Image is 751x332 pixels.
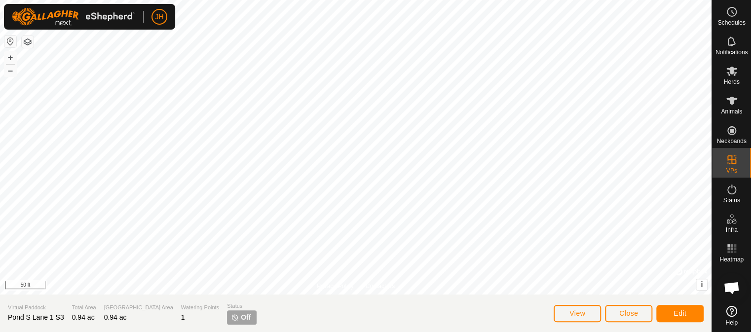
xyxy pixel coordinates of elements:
span: Help [725,320,738,326]
span: Virtual Paddock [8,303,64,312]
button: Reset Map [4,36,16,47]
a: Privacy Policy [317,282,354,291]
span: 0.94 ac [104,313,127,321]
button: – [4,65,16,76]
span: VPs [726,168,737,174]
span: Herds [723,79,739,85]
span: Schedules [717,20,745,26]
a: Help [712,302,751,330]
span: i [701,280,703,289]
span: Status [723,197,740,203]
button: View [554,305,601,322]
span: Heatmap [719,257,744,262]
span: Close [619,309,638,317]
img: Gallagher Logo [12,8,135,26]
span: View [569,309,585,317]
span: Watering Points [181,303,219,312]
span: Status [227,302,257,310]
button: Close [605,305,652,322]
button: Map Layers [22,36,34,48]
span: [GEOGRAPHIC_DATA] Area [104,303,173,312]
div: Open chat [717,273,747,302]
span: Off [241,312,251,323]
span: Pond S Lane 1 S3 [8,313,64,321]
span: Total Area [72,303,96,312]
span: Infra [725,227,737,233]
span: Animals [721,109,742,114]
span: Neckbands [716,138,746,144]
span: 0.94 ac [72,313,95,321]
button: + [4,52,16,64]
img: turn-off [231,313,239,321]
button: i [696,279,707,290]
span: JH [155,12,163,22]
a: Contact Us [366,282,395,291]
span: Edit [674,309,686,317]
button: Edit [656,305,704,322]
span: Notifications [715,49,748,55]
span: 1 [181,313,185,321]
